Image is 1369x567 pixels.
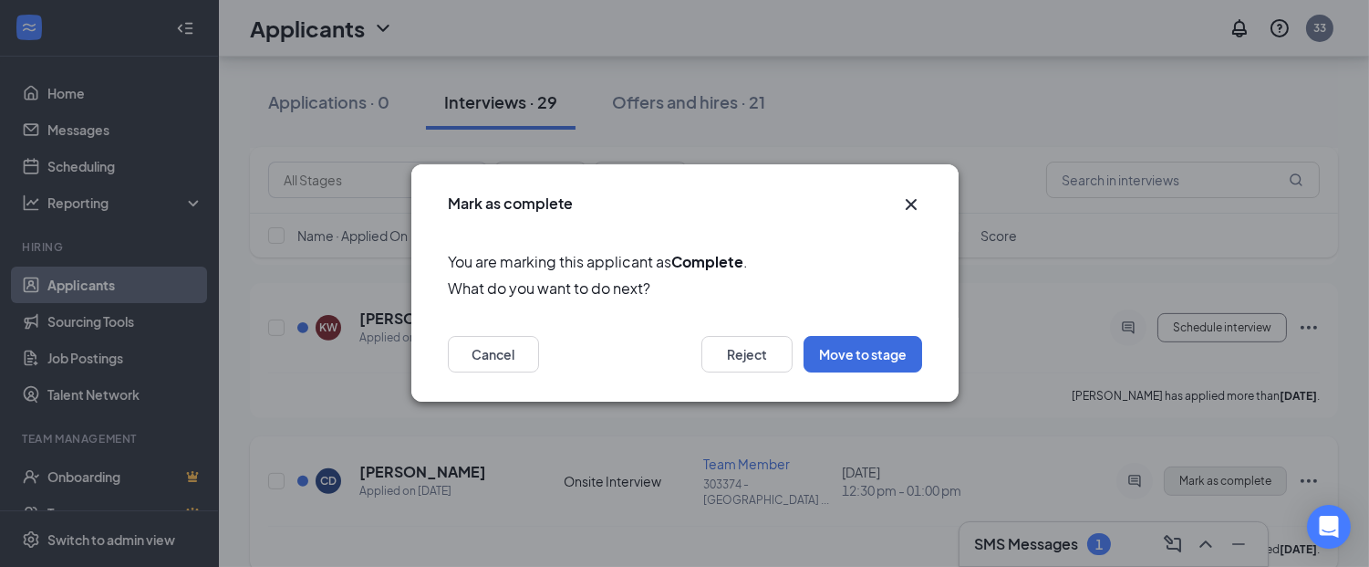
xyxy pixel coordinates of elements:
[900,194,922,215] button: Close
[900,194,922,215] svg: Cross
[804,337,922,373] button: Move to stage
[448,337,539,373] button: Cancel
[1307,505,1351,549] div: Open Intercom Messenger
[701,337,793,373] button: Reject
[448,250,922,273] span: You are marking this applicant as .
[671,252,743,271] b: Complete
[448,194,573,214] h3: Mark as complete
[448,278,922,300] span: What do you want to do next?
